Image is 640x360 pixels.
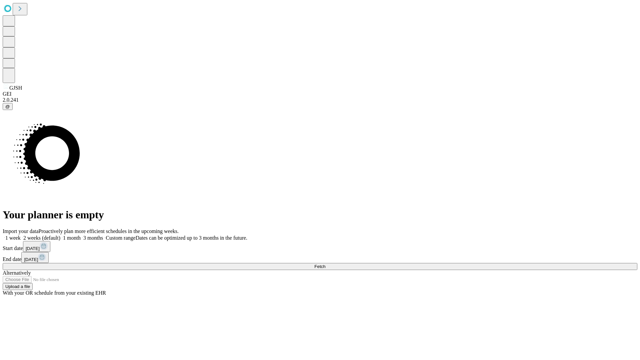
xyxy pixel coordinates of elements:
h1: Your planner is empty [3,209,637,221]
div: 2.0.241 [3,97,637,103]
span: Import your data [3,228,39,234]
button: Upload a file [3,283,33,290]
span: @ [5,104,10,109]
span: Fetch [314,264,325,269]
span: GJSH [9,85,22,91]
div: GEI [3,91,637,97]
span: Proactively plan more efficient schedules in the upcoming weeks. [39,228,179,234]
button: [DATE] [23,241,50,252]
span: [DATE] [24,257,38,262]
span: Custom range [106,235,135,241]
div: End date [3,252,637,263]
span: 2 weeks (default) [23,235,60,241]
span: With your OR schedule from your existing EHR [3,290,106,296]
button: Fetch [3,263,637,270]
button: [DATE] [21,252,49,263]
span: Alternatively [3,270,31,276]
span: [DATE] [26,246,40,251]
button: @ [3,103,13,110]
span: 1 week [5,235,21,241]
span: 3 months [83,235,103,241]
span: 1 month [63,235,81,241]
span: Dates can be optimized up to 3 months in the future. [136,235,247,241]
div: Start date [3,241,637,252]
